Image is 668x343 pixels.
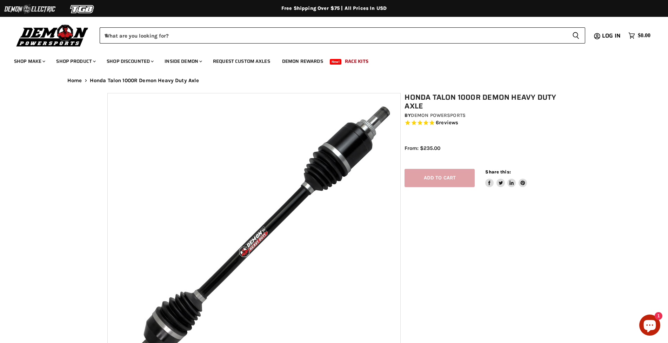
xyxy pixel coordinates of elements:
span: $0.00 [638,32,650,39]
a: Race Kits [340,54,374,68]
a: Shop Discounted [101,54,158,68]
a: Log in [599,33,625,39]
span: Rated 5.0 out of 5 stars 6 reviews [405,119,565,127]
a: Shop Product [51,54,100,68]
nav: Breadcrumbs [53,78,615,84]
input: When autocomplete results are available use up and down arrows to review and enter to select [100,27,567,44]
span: 6 reviews [436,120,458,126]
a: $0.00 [625,31,654,41]
span: Share this: [485,169,510,174]
ul: Main menu [9,51,649,68]
img: Demon Powersports [14,23,91,48]
a: Home [67,78,82,84]
div: by [405,112,565,119]
span: From: $235.00 [405,145,440,151]
button: Search [567,27,585,44]
h1: Honda Talon 1000R Demon Heavy Duty Axle [405,93,565,111]
a: Inside Demon [159,54,206,68]
a: Request Custom Axles [208,54,275,68]
span: Log in [602,31,621,40]
span: reviews [439,120,458,126]
span: Honda Talon 1000R Demon Heavy Duty Axle [90,78,199,84]
a: Shop Make [9,54,49,68]
span: New! [330,59,342,65]
a: Demon Rewards [277,54,328,68]
inbox-online-store-chat: Shopify online store chat [637,315,662,337]
aside: Share this: [485,169,527,187]
img: TGB Logo 2 [56,2,109,16]
form: Product [100,27,585,44]
div: Free Shipping Over $75 | All Prices In USD [53,5,615,12]
img: Demon Electric Logo 2 [4,2,56,16]
a: Demon Powersports [411,112,466,118]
